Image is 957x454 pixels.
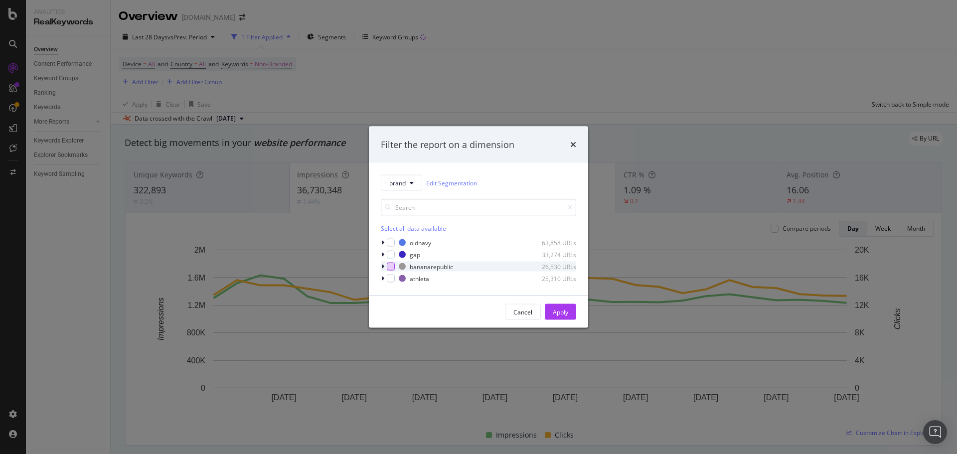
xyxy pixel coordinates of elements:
div: modal [369,126,588,328]
button: Cancel [505,304,541,320]
div: times [570,138,576,151]
button: brand [381,175,422,191]
div: Filter the report on a dimension [381,138,514,151]
div: bananarepublic [410,262,453,271]
span: brand [389,178,406,187]
div: Open Intercom Messenger [923,420,947,444]
div: Apply [553,307,568,316]
div: 26,530 URLs [527,262,576,271]
div: Select all data available [381,224,576,233]
div: 25,310 URLs [527,274,576,283]
div: athleta [410,274,429,283]
button: Apply [545,304,576,320]
div: 33,274 URLs [527,250,576,259]
div: gap [410,250,420,259]
a: Edit Segmentation [426,177,477,188]
div: oldnavy [410,238,431,247]
div: 63,858 URLs [527,238,576,247]
div: Cancel [513,307,532,316]
input: Search [381,199,576,216]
